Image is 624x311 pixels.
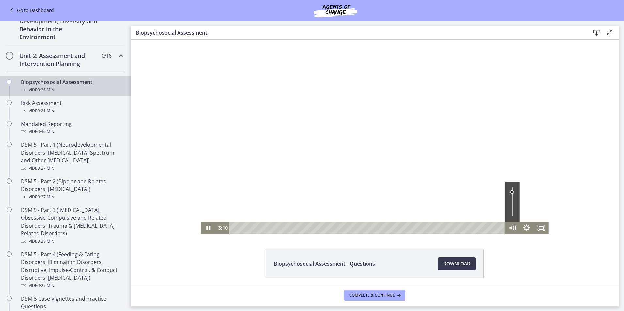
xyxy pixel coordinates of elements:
span: Biopsychosocial Assessment - Questions [274,260,375,268]
div: Volume [375,142,389,182]
span: · 27 min [40,282,54,289]
button: Show settings menu [389,182,403,194]
span: · 40 min [40,128,54,136]
h2: Unit 2: Assessment and Intervention Planning [19,52,99,67]
div: Mandated Reporting [21,120,123,136]
div: DSM 5 - Part 4 (Feeding & Eating Disorders, Elimination Disorders, Disruptive, Impulse-Control, &... [21,250,123,289]
a: Download [438,257,476,270]
div: Video [21,164,123,172]
img: Agents of Change [296,3,374,18]
div: Video [21,237,123,245]
span: · 27 min [40,193,54,201]
div: DSM 5 - Part 2 (Bipolar and Related Disorders, [MEDICAL_DATA]) [21,177,123,201]
span: · 28 min [40,237,54,245]
span: · 21 min [40,107,54,115]
button: Mute [375,182,389,194]
span: 0 / 16 [102,52,111,60]
button: Complete & continue [344,290,405,301]
div: Video [21,86,123,94]
div: DSM 5 - Part 1 (Neurodevelopmental Disorders, [MEDICAL_DATA] Spectrum and Other [MEDICAL_DATA]) [21,141,123,172]
div: DSM 5 - Part 3 ([MEDICAL_DATA], Obsessive-Compulsive and Related Disorders, Trauma & [MEDICAL_DAT... [21,206,123,245]
h2: Unit 1: Human Development, Diversity and Behavior in the Environment [19,9,99,41]
div: Video [21,128,123,136]
h3: Biopsychosocial Assessment [136,29,580,37]
div: Video [21,193,123,201]
div: Biopsychosocial Assessment [21,78,123,94]
button: Fullscreen [403,182,418,194]
a: Go to Dashboard [8,7,54,14]
span: Download [443,260,470,268]
div: Video [21,107,123,115]
div: Risk Assessment [21,99,123,115]
div: Video [21,282,123,289]
iframe: Video Lesson [131,40,619,234]
span: · 26 min [40,86,54,94]
span: · 27 min [40,164,54,172]
span: Complete & continue [349,293,395,298]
